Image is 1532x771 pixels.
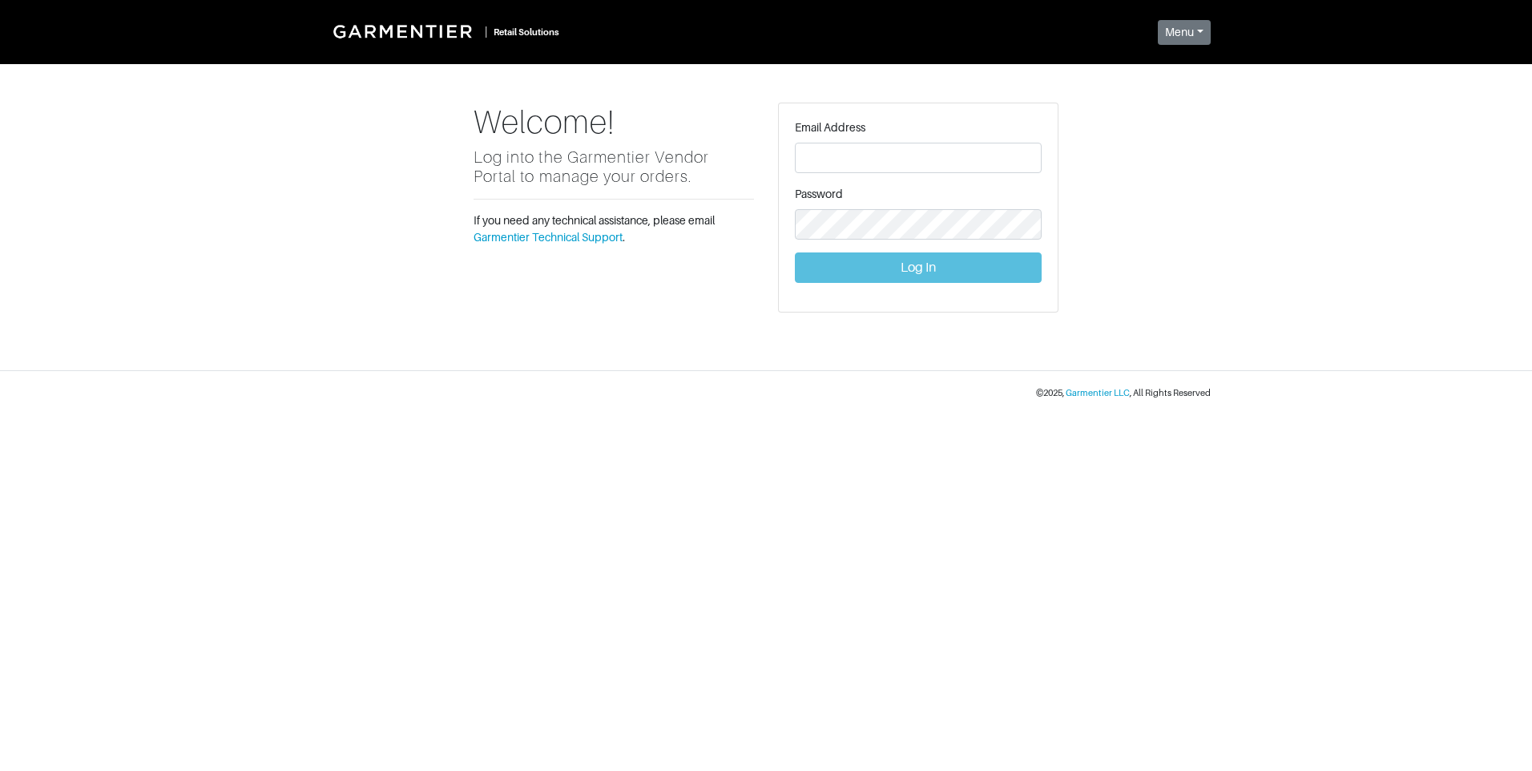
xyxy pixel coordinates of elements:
button: Menu [1158,20,1211,45]
a: Garmentier Technical Support [474,231,623,244]
small: © 2025 , , All Rights Reserved [1036,388,1211,398]
h5: Log into the Garmentier Vendor Portal to manage your orders. [474,147,754,186]
a: |Retail Solutions [321,13,566,50]
p: If you need any technical assistance, please email . [474,212,754,246]
h1: Welcome! [474,103,754,141]
img: Garmentier [325,16,485,46]
a: Garmentier LLC [1066,388,1130,398]
button: Log In [795,252,1042,283]
label: Email Address [795,119,865,136]
label: Password [795,186,843,203]
small: Retail Solutions [494,27,559,37]
div: | [485,23,487,40]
